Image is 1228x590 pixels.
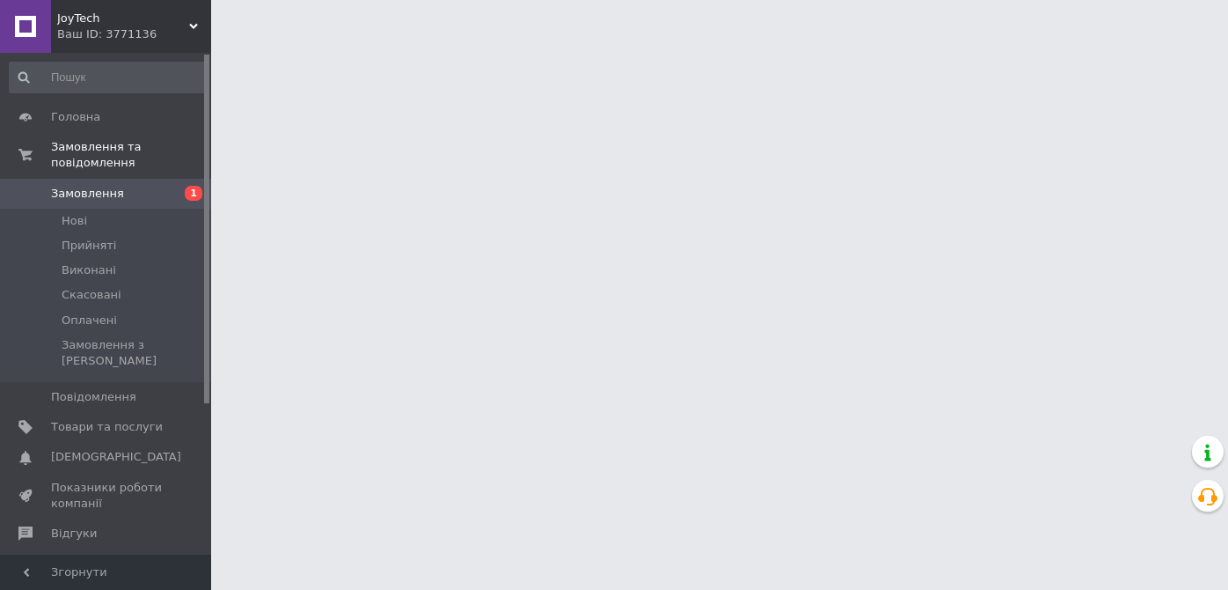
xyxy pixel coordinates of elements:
[51,480,163,512] span: Показники роботи компанії
[51,139,211,171] span: Замовлення та повідомлення
[51,109,100,125] span: Головна
[51,526,97,542] span: Відгуки
[185,186,202,201] span: 1
[62,287,121,303] span: Скасовані
[57,26,211,42] div: Ваш ID: 3771136
[62,337,206,369] span: Замовлення з [PERSON_NAME]
[62,238,116,254] span: Прийняті
[62,213,87,229] span: Нові
[51,186,124,202] span: Замовлення
[51,389,136,405] span: Повідомлення
[51,419,163,435] span: Товари та послуги
[9,62,208,93] input: Пошук
[51,449,181,465] span: [DEMOGRAPHIC_DATA]
[62,313,117,328] span: Оплачені
[57,11,189,26] span: JoyTech
[62,262,116,278] span: Виконані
